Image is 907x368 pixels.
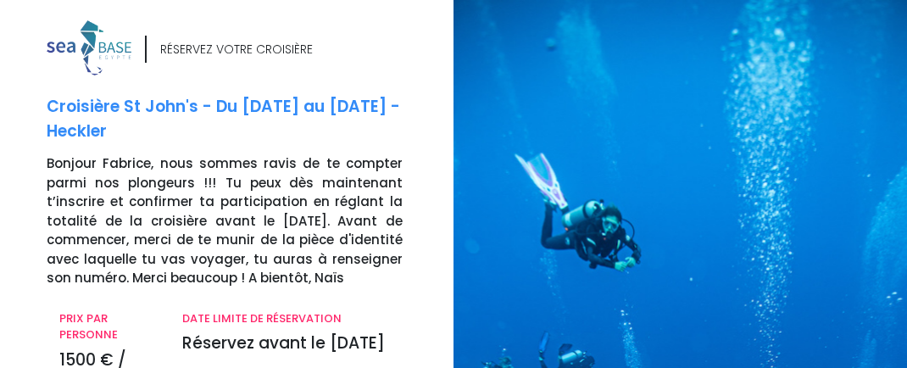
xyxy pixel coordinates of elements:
p: Bonjour Fabrice, nous sommes ravis de te compter parmi nos plongeurs !!! Tu peux dès maintenant t... [47,154,441,288]
p: PRIX PAR PERSONNE [59,310,157,343]
img: logo_color1.png [47,20,131,75]
p: Croisière St John's - Du [DATE] au [DATE] - Heckler [47,95,441,143]
p: DATE LIMITE DE RÉSERVATION [182,310,403,327]
p: Réservez avant le [DATE] [182,332,403,356]
div: RÉSERVEZ VOTRE CROISIÈRE [160,41,313,59]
